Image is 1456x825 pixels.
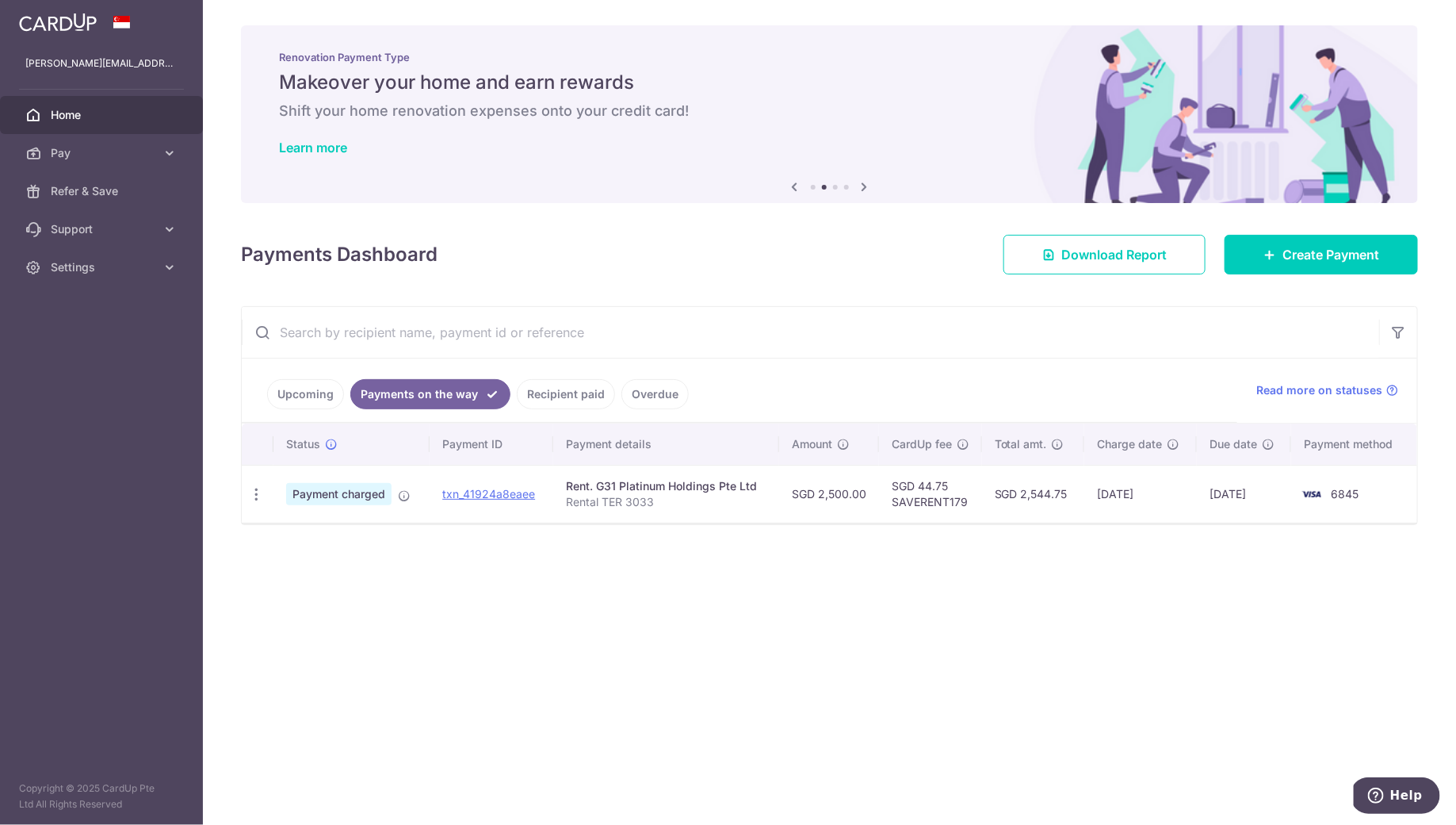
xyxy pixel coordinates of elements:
h5: Makeover your home and earn rewards [279,70,1380,95]
th: Payment details [553,424,779,465]
div: Rent. G31 Platinum Holdings Pte Ltd [566,478,766,494]
a: txn_41924a8eaee [442,487,535,501]
img: CardUp [19,13,97,32]
span: Total amt. [995,436,1047,452]
span: Due date [1210,436,1257,452]
span: Amount [792,436,832,452]
iframe: Opens a widget where you can find more information [1354,777,1440,817]
td: SGD 44.75 SAVERENT179 [879,465,982,523]
span: Support [51,221,155,237]
td: SGD 2,500.00 [779,465,879,523]
a: Read more on statuses [1256,382,1398,398]
a: Upcoming [267,379,344,409]
a: Download Report [1003,235,1206,274]
h4: Payments Dashboard [241,240,438,269]
span: Pay [51,145,155,161]
span: Read more on statuses [1256,382,1382,398]
a: Learn more [279,140,347,155]
h6: Shift your home renovation expenses onto your credit card! [279,102,1380,121]
img: Bank Card [1296,485,1328,504]
span: Status [286,436,320,452]
td: SGD 2,544.75 [982,465,1084,523]
td: [DATE] [1197,465,1291,523]
a: Create Payment [1225,235,1418,274]
a: Overdue [621,379,689,409]
span: CardUp fee [892,436,952,452]
a: Recipient paid [517,379,615,409]
input: Search by recipient name, payment id or reference [242,307,1379,358]
th: Payment method [1291,424,1417,465]
a: Payments on the way [350,379,510,409]
th: Payment ID [430,424,553,465]
span: Charge date [1097,436,1162,452]
span: Settings [51,259,155,275]
span: 6845 [1331,487,1359,501]
p: Renovation Payment Type [279,51,1380,63]
span: Download Report [1061,245,1167,264]
span: Refer & Save [51,183,155,199]
p: Rental TER 3033 [566,494,766,510]
img: Renovation banner [241,25,1418,203]
span: Home [51,107,155,123]
p: [PERSON_NAME][EMAIL_ADDRESS][DOMAIN_NAME] [25,56,178,71]
span: Payment charged [286,483,392,505]
span: Create Payment [1282,245,1379,264]
td: [DATE] [1084,465,1197,523]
